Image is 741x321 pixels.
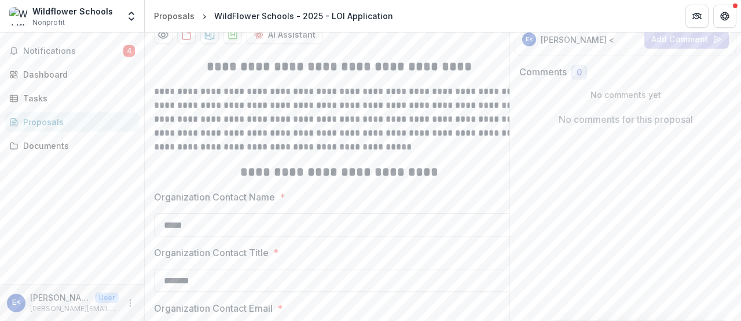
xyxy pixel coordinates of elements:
[12,299,21,307] div: Erica <erica.cantoni@wildflowerschools.org>
[9,7,28,25] img: Wildflower Schools
[177,25,196,44] button: download-proposal
[123,5,140,28] button: Open entity switcher
[713,5,736,28] button: Get Help
[685,5,709,28] button: Partners
[154,246,269,260] p: Organization Contact Title
[95,293,119,303] p: User
[541,34,614,46] p: [PERSON_NAME] <
[23,116,130,128] div: Proposals
[5,89,140,108] a: Tasks
[154,190,275,204] p: Organization Contact Name
[30,291,90,304] p: [PERSON_NAME] <[PERSON_NAME][EMAIL_ADDRESS][PERSON_NAME][DOMAIN_NAME]>
[247,25,323,44] button: AI Assistant
[23,46,123,56] span: Notifications
[559,112,693,126] p: No comments for this proposal
[23,92,130,104] div: Tasks
[149,8,398,24] nav: breadcrumb
[519,89,732,101] p: No comments yet
[5,42,140,60] button: Notifications4
[123,45,135,57] span: 4
[30,304,119,314] p: [PERSON_NAME][EMAIL_ADDRESS][PERSON_NAME][DOMAIN_NAME]
[23,140,130,152] div: Documents
[32,17,65,28] span: Nonprofit
[5,112,140,132] a: Proposals
[123,296,137,310] button: More
[149,8,199,24] a: Proposals
[577,68,582,78] span: 0
[5,136,140,155] a: Documents
[154,10,195,22] div: Proposals
[32,5,113,17] div: Wildflower Schools
[154,25,173,44] button: Preview 8f39a7ab-fc29-4a49-ad66-0bbedb7088e6-1.pdf
[200,25,219,44] button: download-proposal
[23,68,130,81] div: Dashboard
[5,65,140,84] a: Dashboard
[644,30,729,49] button: Add Comment
[526,37,533,42] div: Erica <erica.cantoni@wildflowerschools.org>
[214,10,393,22] div: WildFlower Schools - 2025 - LOI Application
[519,67,567,78] h2: Comments
[154,301,273,315] p: Organization Contact Email
[223,25,242,44] button: download-proposal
